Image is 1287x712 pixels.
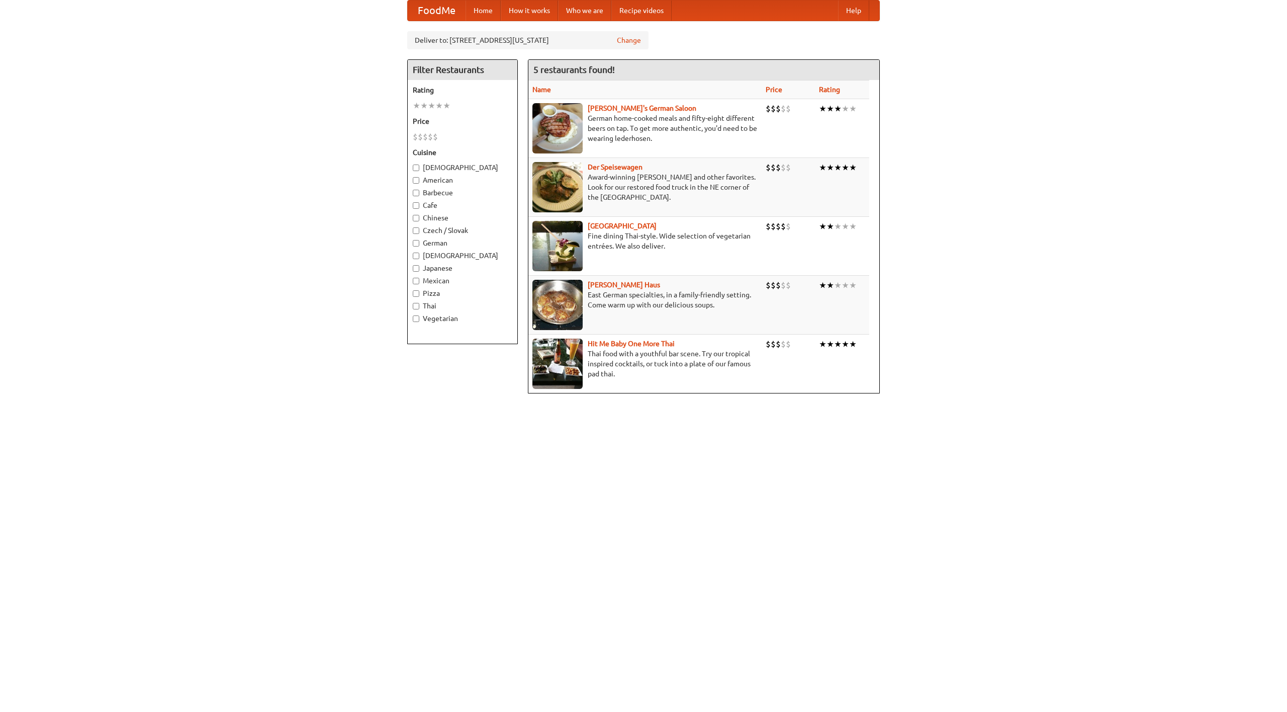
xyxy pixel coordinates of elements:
[786,103,791,114] li: $
[413,202,419,209] input: Cafe
[826,162,834,173] li: ★
[849,280,857,291] li: ★
[413,313,512,324] label: Vegetarian
[413,290,419,297] input: Pizza
[826,280,834,291] li: ★
[533,65,615,74] ng-pluralize: 5 restaurants found!
[532,221,583,271] img: satay.jpg
[408,1,466,21] a: FoodMe
[413,227,419,234] input: Czech / Slovak
[433,131,438,142] li: $
[413,177,419,184] input: American
[771,221,776,232] li: $
[413,288,512,298] label: Pizza
[435,100,443,111] li: ★
[413,163,512,173] label: [DEMOGRAPHIC_DATA]
[826,103,834,114] li: ★
[834,162,842,173] li: ★
[771,162,776,173] li: $
[413,253,419,259] input: [DEMOGRAPHIC_DATA]
[766,339,771,350] li: $
[413,278,419,284] input: Mexican
[838,1,869,21] a: Help
[819,280,826,291] li: ★
[413,85,512,95] h5: Rating
[588,104,696,112] a: [PERSON_NAME]'s German Saloon
[617,35,641,45] a: Change
[842,221,849,232] li: ★
[834,280,842,291] li: ★
[766,86,782,94] a: Price
[781,221,786,232] li: $
[443,100,450,111] li: ★
[413,190,419,196] input: Barbecue
[842,339,849,350] li: ★
[819,103,826,114] li: ★
[413,301,512,311] label: Thai
[849,162,857,173] li: ★
[588,340,675,348] a: Hit Me Baby One More Thai
[766,221,771,232] li: $
[532,339,583,389] img: babythai.jpg
[532,113,758,143] p: German home-cooked meals and fifty-eight different beers on tap. To get more authentic, you'd nee...
[532,349,758,379] p: Thai food with a youthful bar scene. Try our tropical inspired cocktails, or tuck into a plate of...
[532,231,758,251] p: Fine dining Thai-style. Wide selection of vegetarian entrées. We also deliver.
[834,339,842,350] li: ★
[781,339,786,350] li: $
[588,163,642,171] a: Der Speisewagen
[776,339,781,350] li: $
[428,131,433,142] li: $
[842,280,849,291] li: ★
[849,103,857,114] li: ★
[849,339,857,350] li: ★
[413,200,512,210] label: Cafe
[413,240,419,247] input: German
[781,103,786,114] li: $
[413,303,419,309] input: Thai
[532,103,583,153] img: esthers.jpg
[532,86,551,94] a: Name
[776,280,781,291] li: $
[413,276,512,286] label: Mexican
[771,280,776,291] li: $
[532,162,583,212] img: speisewagen.jpg
[413,263,512,273] label: Japanese
[413,188,512,198] label: Barbecue
[766,162,771,173] li: $
[588,222,657,230] a: [GEOGRAPHIC_DATA]
[420,100,428,111] li: ★
[413,213,512,223] label: Chinese
[819,339,826,350] li: ★
[418,131,423,142] li: $
[819,221,826,232] li: ★
[413,215,419,221] input: Chinese
[781,162,786,173] li: $
[413,238,512,248] label: German
[786,162,791,173] li: $
[826,221,834,232] li: ★
[776,103,781,114] li: $
[423,131,428,142] li: $
[834,221,842,232] li: ★
[776,221,781,232] li: $
[786,280,791,291] li: $
[408,60,517,80] h4: Filter Restaurants
[588,281,660,289] a: [PERSON_NAME] Haus
[466,1,501,21] a: Home
[413,147,512,157] h5: Cuisine
[413,175,512,185] label: American
[558,1,611,21] a: Who we are
[532,280,583,330] img: kohlhaus.jpg
[611,1,672,21] a: Recipe videos
[413,165,419,171] input: [DEMOGRAPHIC_DATA]
[786,221,791,232] li: $
[532,172,758,202] p: Award-winning [PERSON_NAME] and other favorites. Look for our restored food truck in the NE corne...
[842,162,849,173] li: ★
[771,339,776,350] li: $
[819,86,840,94] a: Rating
[776,162,781,173] li: $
